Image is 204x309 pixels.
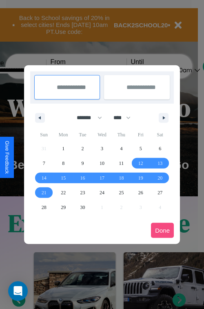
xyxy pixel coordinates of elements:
[73,171,92,185] button: 16
[73,141,92,156] button: 2
[112,128,131,141] span: Thu
[62,156,64,171] span: 8
[138,185,143,200] span: 26
[151,185,170,200] button: 27
[157,156,162,171] span: 13
[131,171,150,185] button: 19
[53,185,73,200] button: 22
[131,185,150,200] button: 26
[42,200,47,215] span: 28
[43,156,45,171] span: 7
[151,223,174,238] button: Done
[80,171,85,185] span: 16
[100,156,104,171] span: 10
[92,171,111,185] button: 17
[34,171,53,185] button: 14
[119,185,124,200] span: 25
[120,141,122,156] span: 4
[53,200,73,215] button: 29
[34,185,53,200] button: 21
[61,171,66,185] span: 15
[140,141,142,156] span: 5
[34,200,53,215] button: 28
[138,156,143,171] span: 12
[151,156,170,171] button: 13
[80,185,85,200] span: 23
[82,141,84,156] span: 2
[151,171,170,185] button: 20
[8,281,28,301] div: Open Intercom Messenger
[92,185,111,200] button: 24
[159,141,161,156] span: 6
[62,141,64,156] span: 1
[92,156,111,171] button: 10
[119,156,124,171] span: 11
[112,171,131,185] button: 18
[92,141,111,156] button: 3
[112,141,131,156] button: 4
[53,171,73,185] button: 15
[80,200,85,215] span: 30
[112,156,131,171] button: 11
[151,128,170,141] span: Sat
[73,156,92,171] button: 9
[92,128,111,141] span: Wed
[131,156,150,171] button: 12
[112,185,131,200] button: 25
[157,185,162,200] span: 27
[53,128,73,141] span: Mon
[61,200,66,215] span: 29
[53,141,73,156] button: 1
[151,141,170,156] button: 6
[53,156,73,171] button: 8
[61,185,66,200] span: 22
[119,171,124,185] span: 18
[34,128,53,141] span: Sun
[42,185,47,200] span: 21
[138,171,143,185] span: 19
[82,156,84,171] span: 9
[100,185,104,200] span: 24
[131,141,150,156] button: 5
[34,156,53,171] button: 7
[73,185,92,200] button: 23
[73,200,92,215] button: 30
[4,141,10,174] div: Give Feedback
[100,171,104,185] span: 17
[42,171,47,185] span: 14
[73,128,92,141] span: Tue
[131,128,150,141] span: Fri
[157,171,162,185] span: 20
[101,141,103,156] span: 3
